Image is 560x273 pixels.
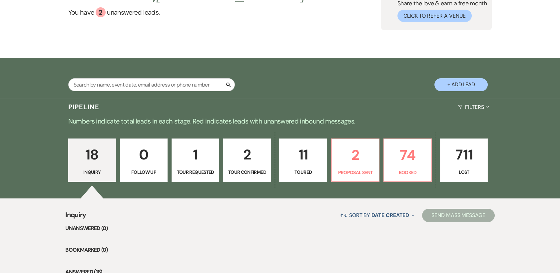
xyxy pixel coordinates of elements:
p: 2 [336,144,375,166]
button: Sort By Date Created [337,206,417,224]
p: Numbers indicate total leads in each stage. Red indicates leads with unanswered inbound messages. [40,116,520,127]
p: 11 [283,143,322,166]
p: 1 [176,143,215,166]
span: Inquiry [65,210,86,224]
p: 2 [228,143,267,166]
a: 1Tour Requested [172,138,219,182]
p: Inquiry [73,168,112,176]
a: 11Toured [279,138,327,182]
p: Follow Up [124,168,163,176]
li: Unanswered (0) [65,224,495,233]
p: 74 [388,144,427,166]
h3: Pipeline [68,102,100,112]
button: + Add Lead [434,78,488,91]
span: Date Created [371,212,409,219]
p: 0 [124,143,163,166]
p: Lost [444,168,483,176]
p: Tour Requested [176,168,215,176]
button: Click to Refer a Venue [397,10,472,22]
a: 18Inquiry [68,138,116,182]
a: 2Tour Confirmed [223,138,271,182]
a: You have 2 unanswered leads. [68,7,310,17]
li: Bookmarked (0) [65,246,495,254]
p: 711 [444,143,483,166]
a: 711Lost [440,138,488,182]
p: 18 [73,143,112,166]
button: Filters [455,98,492,116]
input: Search by name, event date, email address or phone number [68,78,235,91]
span: ↑↓ [340,212,348,219]
a: 0Follow Up [120,138,168,182]
div: 2 [96,7,106,17]
p: Toured [283,168,322,176]
p: Proposal Sent [336,169,375,176]
a: 74Booked [383,138,432,182]
a: 2Proposal Sent [331,138,379,182]
p: Tour Confirmed [228,168,267,176]
p: Booked [388,169,427,176]
button: Send Mass Message [422,209,495,222]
